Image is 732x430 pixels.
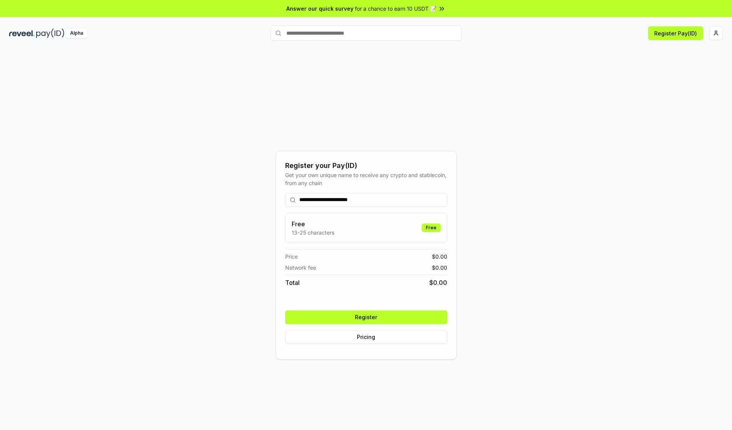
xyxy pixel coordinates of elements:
[285,264,316,272] span: Network fee
[66,29,87,38] div: Alpha
[422,224,441,232] div: Free
[429,278,447,287] span: $ 0.00
[648,26,703,40] button: Register Pay(ID)
[285,310,447,324] button: Register
[285,171,447,187] div: Get your own unique name to receive any crypto and stablecoin, from any chain
[292,219,334,229] h3: Free
[285,160,447,171] div: Register your Pay(ID)
[285,330,447,344] button: Pricing
[286,5,353,13] span: Answer our quick survey
[432,253,447,261] span: $ 0.00
[292,229,334,237] p: 13-25 characters
[355,5,437,13] span: for a chance to earn 10 USDT 📝
[285,253,298,261] span: Price
[285,278,300,287] span: Total
[36,29,64,38] img: pay_id
[432,264,447,272] span: $ 0.00
[9,29,35,38] img: reveel_dark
